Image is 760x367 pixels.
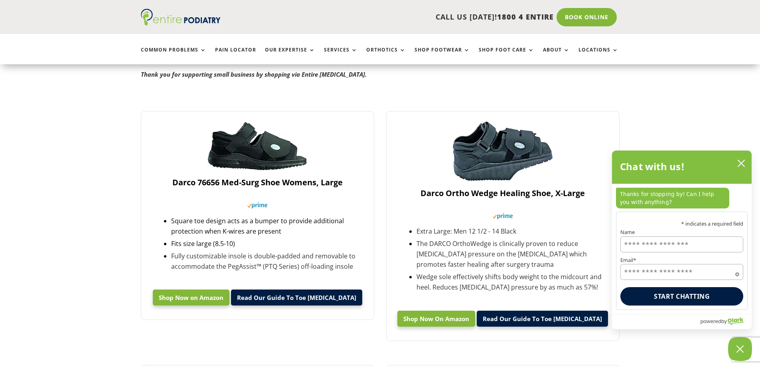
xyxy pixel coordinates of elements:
[151,177,364,197] a: Darco 76656 Med-Surg Shoe Womens, Large
[477,311,608,327] a: Read Our Guide To Toe [MEDICAL_DATA]
[612,184,752,212] div: chat
[616,188,729,208] p: Thanks for stopping by! Can I help you with anything?
[417,239,587,269] span: The DARCO OrthoWedge is clinically proven to reduce [MEDICAL_DATA] pressure on the [MEDICAL_DATA]...
[479,47,534,64] a: Shop Foot Care
[578,47,618,64] a: Locations
[171,252,355,271] span: Fully customizable insole is double-padded and removable to accommodate the PegAssist™ (PTQ Serie...
[735,271,739,275] span: Required field
[153,290,229,306] a: Shop Now on Amazon
[620,264,743,280] input: Email
[453,121,553,181] img: Darco Ortho Wedge Healing Shoe, X-Large
[141,47,206,64] a: Common Problems
[700,316,721,326] span: powered
[728,337,752,361] button: Close Chatbox
[171,238,364,249] li: Fits size large (8.5-10)
[366,47,406,64] a: Orthotics
[171,216,364,236] li: Square toe design acts as a bumper to provide additional protection when K-wires are present
[417,227,516,236] span: Extra Large: Men 12 1/2 - 14 Black
[415,47,470,64] a: Shop Footwear
[620,221,743,226] p: * indicates a required field
[543,47,570,64] a: About
[397,311,475,327] a: Shop Now On Amazon
[497,12,554,22] span: 1800 4 ENTIRE
[397,188,609,208] a: Darco Ortho Wedge Healing Shoe, X-Large
[620,230,743,235] label: Name
[215,47,256,64] a: Pain Locator
[324,47,357,64] a: Services
[700,314,752,329] a: Powered by Olark
[735,157,748,169] button: close chatbox
[141,70,367,78] strong: Thank you for supporting small business by shopping via Entire [MEDICAL_DATA].
[207,121,307,171] img: Darco 76656 Med-Surg Shoe Womens, Large
[620,258,743,263] label: Email*
[620,287,743,306] button: Start chatting
[620,159,685,175] h2: Chat with us!
[141,19,221,27] a: Entire Podiatry
[265,47,315,64] a: Our Expertise
[417,272,602,292] span: Wedge sole effectively shifts body weight to the midcourt and heel. Reduces [MEDICAL_DATA] pressu...
[612,150,752,329] div: olark chatbox
[141,9,221,26] img: logo (1)
[557,8,617,26] a: Book Online
[620,236,743,252] input: Name
[721,316,727,326] span: by
[251,12,554,22] p: CALL US [DATE]!
[231,290,362,306] a: Read Our Guide To Toe [MEDICAL_DATA]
